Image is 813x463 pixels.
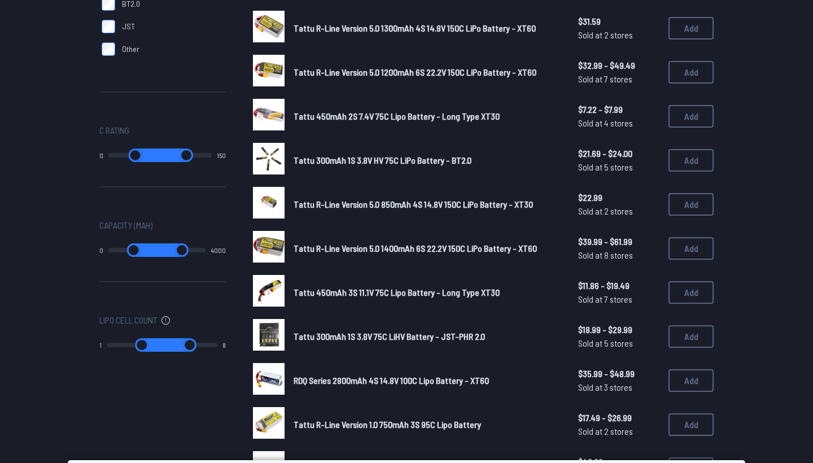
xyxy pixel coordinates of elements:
a: Tattu R-Line Version 5.0 850mAh 4S 14.8V 150C LiPo Battery - XT30 [294,198,560,211]
span: Sold at 7 stores [578,72,659,86]
a: image [253,363,285,398]
img: image [253,407,285,439]
span: Sold at 2 stores [578,28,659,42]
span: Sold at 4 stores [578,116,659,130]
a: image [253,99,285,134]
span: $7.22 - $7.99 [578,103,659,116]
output: 4000 [211,246,226,255]
output: 0 [99,246,103,255]
span: JST [122,21,135,32]
a: Tattu 300mAh 1S 3.8V HV 75C LiPo Battery - BT2.0 [294,154,560,167]
span: $21.69 - $24.00 [578,147,659,160]
span: Sold at 8 stores [578,248,659,262]
a: Tattu R-Line Version 5.0 1200mAh 6S 22.2V 150C LiPo Battery - XT60 [294,65,560,79]
input: Other [102,42,115,56]
button: Add [668,369,714,392]
img: image [253,231,285,263]
span: $22.99 [578,191,659,204]
output: 0 [99,151,103,160]
span: RDQ Series 2800mAh 4S 14.8V 100C Lipo Battery - XT60 [294,375,489,386]
span: Tattu R-Line Version 5.0 1400mAh 6S 22.2V 150C LiPo Battery - XT60 [294,243,537,254]
span: Tattu R-Line Version 5.0 1200mAh 6S 22.2V 150C LiPo Battery - XT60 [294,67,536,77]
img: image [253,99,285,130]
a: image [253,143,285,178]
button: Add [668,17,714,40]
input: JST [102,20,115,33]
button: Add [668,237,714,260]
span: Sold at 5 stores [578,160,659,174]
button: Add [668,325,714,348]
a: image [253,319,285,354]
a: image [253,407,285,442]
a: Tattu 450mAh 2S 7.4V 75C Lipo Battery - Long Type XT30 [294,110,560,123]
span: Tattu 300mAh 1S 3.8V HV 75C LiPo Battery - BT2.0 [294,155,471,165]
button: Add [668,193,714,216]
a: image [253,11,285,46]
a: image [253,231,285,266]
a: Tattu 450mAh 3S 11.1V 75C Lipo Battery - Long Type XT30 [294,286,560,299]
span: Tattu 300mAh 1S 3.8V 75C LiHV Battery - JST-PHR 2.0 [294,331,485,342]
a: Tattu R-Line Version 1.0 750mAh 3S 95C Lipo Battery [294,418,560,431]
button: Add [668,413,714,436]
span: $35.99 - $48.99 [578,367,659,381]
button: Add [668,105,714,128]
span: Tattu 450mAh 3S 11.1V 75C Lipo Battery - Long Type XT30 [294,287,500,298]
button: Add [668,61,714,84]
span: $32.99 - $49.49 [578,59,659,72]
img: image [253,363,285,395]
a: image [253,187,285,222]
span: Tattu R-Line Version 5.0 1300mAh 4S 14.8V 150C LiPo Battery - XT60 [294,23,536,33]
span: Sold at 3 stores [578,381,659,394]
a: Tattu R-Line Version 5.0 1300mAh 4S 14.8V 150C LiPo Battery - XT60 [294,21,560,35]
span: Sold at 7 stores [578,292,659,306]
a: image [253,55,285,90]
img: image [253,143,285,174]
button: Add [668,149,714,172]
span: $18.99 - $29.99 [578,323,659,337]
span: Tattu R-Line Version 5.0 850mAh 4S 14.8V 150C LiPo Battery - XT30 [294,199,533,209]
span: Sold at 5 stores [578,337,659,350]
img: image [253,319,285,351]
span: C Rating [99,124,129,137]
img: image [253,187,285,219]
img: image [253,55,285,86]
a: RDQ Series 2800mAh 4S 14.8V 100C Lipo Battery - XT60 [294,374,560,387]
span: $39.99 - $61.99 [578,235,659,248]
img: image [253,11,285,42]
a: Tattu 300mAh 1S 3.8V 75C LiHV Battery - JST-PHR 2.0 [294,330,560,343]
output: 8 [222,340,226,350]
span: Tattu R-Line Version 1.0 750mAh 3S 95C Lipo Battery [294,419,481,430]
output: 1 [99,340,102,350]
output: 150 [217,151,226,160]
span: $17.49 - $26.99 [578,411,659,425]
button: Add [668,281,714,304]
span: $11.86 - $19.49 [578,279,659,292]
span: Tattu 450mAh 2S 7.4V 75C Lipo Battery - Long Type XT30 [294,111,500,121]
a: Tattu R-Line Version 5.0 1400mAh 6S 22.2V 150C LiPo Battery - XT60 [294,242,560,255]
span: Capacity (mAh) [99,219,152,232]
span: Sold at 2 stores [578,425,659,438]
span: $31.59 [578,15,659,28]
span: Other [122,43,139,55]
span: Sold at 2 stores [578,204,659,218]
img: image [253,275,285,307]
span: Lipo Cell Count [99,313,157,327]
a: image [253,275,285,310]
